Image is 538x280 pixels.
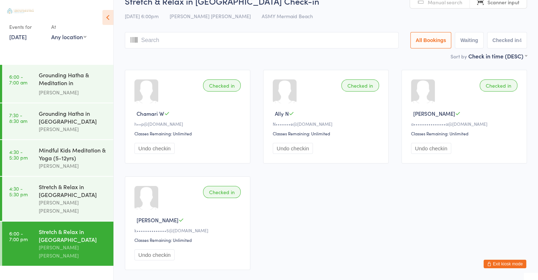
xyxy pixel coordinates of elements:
div: N•••••••e@[DOMAIN_NAME] [273,121,381,127]
img: Australian School of Meditation & Yoga (Gold Coast) [7,8,34,14]
span: [DATE] 6:00pm [125,12,159,20]
time: 4:30 - 5:30 pm [9,149,28,160]
button: Exit kiosk mode [484,260,526,268]
div: Classes Remaining: Unlimited [134,130,243,136]
div: Any location [51,33,86,41]
div: Classes Remaining: Unlimited [134,237,243,243]
div: a•••••••••••••••a@[DOMAIN_NAME] [411,121,520,127]
div: [PERSON_NAME] [PERSON_NAME] [39,243,107,260]
div: Classes Remaining: Unlimited [411,130,520,136]
time: 6:00 - 7:00 am [9,74,27,85]
span: [PERSON_NAME] [413,110,455,117]
div: At [51,21,86,33]
div: Check in time (DESC) [468,52,527,60]
button: Undo checkin [134,249,175,260]
div: Events for [9,21,44,33]
time: 4:30 - 5:30 pm [9,186,28,197]
button: Waiting [455,32,483,48]
div: [PERSON_NAME] [39,88,107,97]
a: 4:30 -5:30 pmMindful Kids Meditation & Yoga (5-12yrs)[PERSON_NAME] [2,140,113,176]
a: 4:30 -5:30 pmStretch & Relax in [GEOGRAPHIC_DATA][PERSON_NAME] [PERSON_NAME] [2,177,113,221]
div: Mindful Kids Meditation & Yoga (5-12yrs) [39,146,107,162]
div: Classes Remaining: Unlimited [273,130,381,136]
time: 6:00 - 7:00 pm [9,230,28,242]
a: 7:30 -8:30 amGrounding Hatha in [GEOGRAPHIC_DATA][PERSON_NAME] [2,103,113,139]
button: All Bookings [410,32,452,48]
div: Grounding Hatha & Meditation in [GEOGRAPHIC_DATA] [39,71,107,88]
a: 6:00 -7:00 pmStretch & Relax in [GEOGRAPHIC_DATA][PERSON_NAME] [PERSON_NAME] [2,222,113,266]
div: [PERSON_NAME] [39,125,107,133]
div: Grounding Hatha in [GEOGRAPHIC_DATA] [39,109,107,125]
span: [PERSON_NAME] [137,216,179,224]
div: Checked in [341,79,379,92]
a: 6:00 -7:00 amGrounding Hatha & Meditation in [GEOGRAPHIC_DATA][PERSON_NAME] [2,65,113,103]
button: Undo checkin [134,143,175,154]
span: Ally N [275,110,289,117]
span: Chamari W [137,110,164,117]
button: Checked in4 [487,32,527,48]
div: Stretch & Relax in [GEOGRAPHIC_DATA] [39,228,107,243]
a: [DATE] [9,33,27,41]
button: Undo checkin [273,143,313,154]
div: k••••••••••••••5@[DOMAIN_NAME] [134,227,243,233]
div: 4 [519,37,522,43]
span: [PERSON_NAME] [PERSON_NAME] [170,12,251,20]
div: [PERSON_NAME] [39,162,107,170]
span: ASMY Mermaid Beach [262,12,313,20]
div: h••p@[DOMAIN_NAME] [134,121,243,127]
time: 7:30 - 8:30 am [9,112,27,124]
input: Search [125,32,399,48]
div: Checked in [203,79,241,92]
div: Checked in [203,186,241,198]
div: [PERSON_NAME] [PERSON_NAME] [39,198,107,215]
div: Checked in [480,79,517,92]
button: Undo checkin [411,143,451,154]
div: Stretch & Relax in [GEOGRAPHIC_DATA] [39,183,107,198]
label: Sort by [451,53,467,60]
